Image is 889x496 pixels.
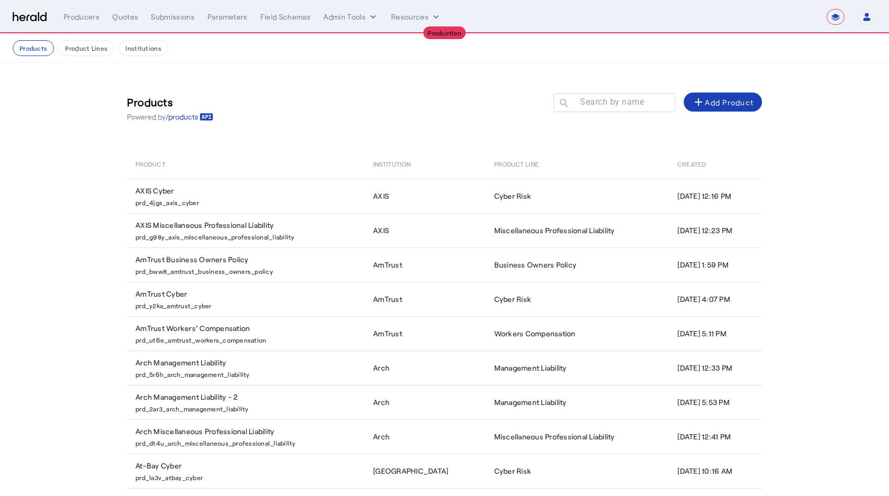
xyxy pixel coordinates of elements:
[669,247,762,282] td: [DATE] 1:59 PM
[166,112,213,122] a: /products
[119,40,168,56] button: Institutions
[365,213,486,247] td: AXIS
[365,282,486,316] td: AmTrust
[58,40,114,56] button: Product Lines
[669,316,762,351] td: [DATE] 5:11 PM
[127,454,365,488] td: At-Bay Cyber
[135,265,360,275] p: prd_bww8_amtrust_business_owners_policy
[365,247,486,282] td: AmTrust
[486,149,669,179] th: Product Line
[260,12,311,22] div: Field Schemas
[554,97,571,111] mat-icon: search
[112,12,138,22] div: Quotes
[423,26,466,39] div: Production
[669,149,762,179] th: Created
[669,213,762,247] td: [DATE] 12:23 PM
[135,299,360,310] p: prd_y2ka_amtrust_cyber
[486,247,669,282] td: Business Owners Policy
[135,334,360,344] p: prd_ut6e_amtrust_workers_compensation
[365,351,486,385] td: Arch
[486,454,669,488] td: Cyber Risk
[669,351,762,385] td: [DATE] 12:33 PM
[127,282,365,316] td: AmTrust Cyber
[135,231,360,241] p: prd_g98y_axis_miscellaneous_professional_liability
[127,112,213,122] p: Powered by
[365,385,486,419] td: Arch
[486,282,669,316] td: Cyber Risk
[127,149,365,179] th: Product
[391,12,441,22] button: Resources dropdown menu
[486,179,669,213] td: Cyber Risk
[486,213,669,247] td: Miscellaneous Professional Liability
[669,419,762,454] td: [DATE] 12:41 PM
[669,454,762,488] td: [DATE] 10:16 AM
[127,419,365,454] td: Arch Miscellaneous Professional Liability
[486,419,669,454] td: Miscellaneous Professional Liability
[13,40,54,56] button: Products
[127,316,365,351] td: AmTrust Workers’ Compensation
[365,179,486,213] td: AXIS
[151,12,195,22] div: Submissions
[365,419,486,454] td: Arch
[669,385,762,419] td: [DATE] 5:53 PM
[486,385,669,419] td: Management Liability
[127,179,365,213] td: AXIS Cyber
[692,96,754,108] div: Add Product
[486,351,669,385] td: Management Liability
[580,97,644,107] mat-label: Search by name
[127,247,365,282] td: AmTrust Business Owners Policy
[323,12,378,22] button: internal dropdown menu
[127,95,213,109] h3: Products
[135,471,360,482] p: prd_la3v_atbay_cyber
[63,12,99,22] div: Producers
[127,351,365,385] td: Arch Management Liability
[135,402,360,413] p: prd_2ar3_arch_management_liability
[127,213,365,247] td: AXIS Miscellaneous Professional Liability
[684,93,762,112] button: Add Product
[207,12,248,22] div: Parameters
[692,96,705,108] mat-icon: add
[135,196,360,207] p: prd_4jgs_axis_cyber
[13,12,47,22] img: Herald Logo
[669,282,762,316] td: [DATE] 4:07 PM
[365,316,486,351] td: AmTrust
[135,368,360,379] p: prd_5r6h_arch_management_liability
[365,149,486,179] th: Institution
[669,179,762,213] td: [DATE] 12:16 PM
[127,385,365,419] td: Arch Management Liability - 2
[365,454,486,488] td: [GEOGRAPHIC_DATA]
[135,437,360,447] p: prd_dt4u_arch_miscellaneous_professional_liability
[486,316,669,351] td: Workers Compensation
